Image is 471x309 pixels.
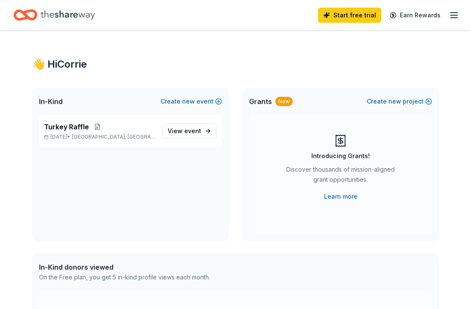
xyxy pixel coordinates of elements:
a: Learn more [324,191,357,202]
a: Earn Rewards [385,8,446,23]
span: View [168,126,201,136]
div: On the Free plan, you get 5 in-kind profile views each month. [39,272,210,282]
span: [GEOGRAPHIC_DATA], [GEOGRAPHIC_DATA] [72,134,155,140]
span: new [182,96,195,107]
span: In-Kind [39,96,63,107]
div: New [275,97,293,106]
span: Grants [249,96,272,107]
span: event [184,127,201,134]
span: Turkey Raffle [44,122,89,132]
div: Discover thousands of mission-aligned grant opportunities. [283,164,398,188]
div: 👋 Hi Corrie [32,57,439,71]
button: Createnewevent [161,96,222,107]
div: Introducing Grants! [311,151,370,161]
a: View event [162,123,217,139]
p: [DATE] • [44,134,155,140]
span: new [388,96,401,107]
button: Createnewproject [367,96,432,107]
a: Home [14,5,95,25]
a: Start free trial [318,8,381,23]
div: In-Kind donors viewed [39,262,210,272]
